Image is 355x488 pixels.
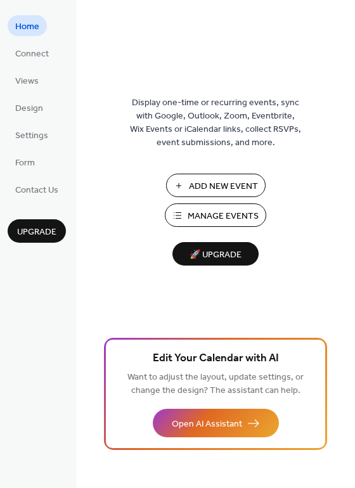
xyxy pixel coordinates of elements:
[188,210,259,223] span: Manage Events
[127,369,304,399] span: Want to adjust the layout, update settings, or change the design? The assistant can help.
[15,102,43,115] span: Design
[172,242,259,266] button: 🚀 Upgrade
[8,219,66,243] button: Upgrade
[165,203,266,227] button: Manage Events
[8,42,56,63] a: Connect
[15,184,58,197] span: Contact Us
[8,15,47,36] a: Home
[15,20,39,34] span: Home
[17,226,56,239] span: Upgrade
[153,350,279,368] span: Edit Your Calendar with AI
[130,96,301,150] span: Display one-time or recurring events, sync with Google, Outlook, Zoom, Eventbrite, Wix Events or ...
[153,409,279,437] button: Open AI Assistant
[180,247,251,264] span: 🚀 Upgrade
[15,48,49,61] span: Connect
[8,70,46,91] a: Views
[15,75,39,88] span: Views
[8,151,42,172] a: Form
[15,157,35,170] span: Form
[172,418,242,431] span: Open AI Assistant
[8,124,56,145] a: Settings
[189,180,258,193] span: Add New Event
[166,174,266,197] button: Add New Event
[15,129,48,143] span: Settings
[8,97,51,118] a: Design
[8,179,66,200] a: Contact Us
